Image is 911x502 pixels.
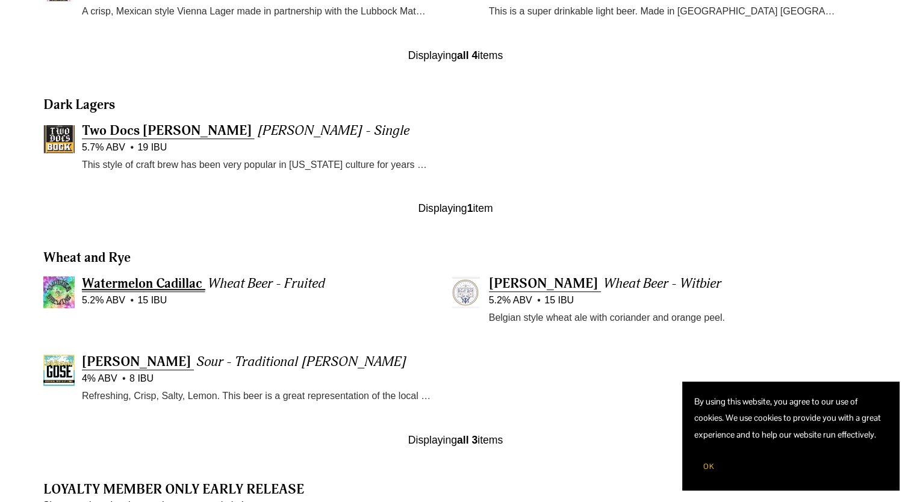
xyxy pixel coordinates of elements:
b: 1 [467,202,473,214]
a: Watermelon Cadillac [82,275,205,292]
button: OK [694,455,723,478]
span: [PERSON_NAME] [82,353,191,370]
span: [PERSON_NAME] [489,275,598,292]
p: This style of craft brew has been very popular in [US_STATE] culture for years and is our West [U... [82,157,431,173]
span: 19 IBU [130,140,167,155]
section: Cookie banner [682,382,899,490]
p: By using this website, you agree to our use of cookies. We use cookies to provide you with a grea... [694,394,887,443]
h3: Dark Lagers [43,96,868,114]
b: all 3 [457,434,477,446]
img: Watermelon Cadillac [43,276,75,308]
a: [PERSON_NAME] [489,275,601,292]
span: Two Docs [PERSON_NAME] [82,122,252,139]
span: 15 IBU [537,293,574,308]
span: [PERSON_NAME] - Single [257,122,409,139]
span: Watermelon Cadillac [82,275,202,292]
h3: Wheat and Rye [43,249,868,267]
p: Refreshing, Crisp, Salty, Lemon. This beer is a great representation of the local favorite cockta... [82,388,431,404]
p: A crisp, Mexican style Vienna Lager made in partnership with the Lubbock Matadors [82,4,431,19]
div: Displaying items [34,433,877,447]
span: Wheat Beer - Fruited [208,275,325,292]
div: Displaying item [34,201,877,215]
span: 15 IBU [130,293,167,308]
a: Two Docs [PERSON_NAME] [82,122,255,139]
img: Two Docs Bock [43,123,75,155]
p: This is a super drinkable light beer. Made in [GEOGRAPHIC_DATA] [GEOGRAPHIC_DATA]. Perfect for wa... [489,4,838,19]
span: Sour - Traditional [PERSON_NAME] [196,353,406,370]
span: 5.7% ABV [82,140,125,155]
span: 8 IBU [122,371,154,386]
div: Displaying items [34,48,877,63]
span: OK [703,462,714,471]
span: 5.2% ABV [82,293,125,308]
b: all 4 [457,49,477,61]
p: Belgian style wheat ale with coriander and orange peel. [489,310,838,326]
h3: LOYALTY MEMBER ONLY EARLY RELEASE [43,481,868,498]
img: Walt Wit [450,276,481,308]
span: 5.2% ABV [489,293,532,308]
span: Wheat Beer - Witbier [603,275,721,292]
a: [PERSON_NAME] [82,353,194,370]
span: 4% ABV [82,371,117,386]
img: Chilton Gose [43,355,75,386]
